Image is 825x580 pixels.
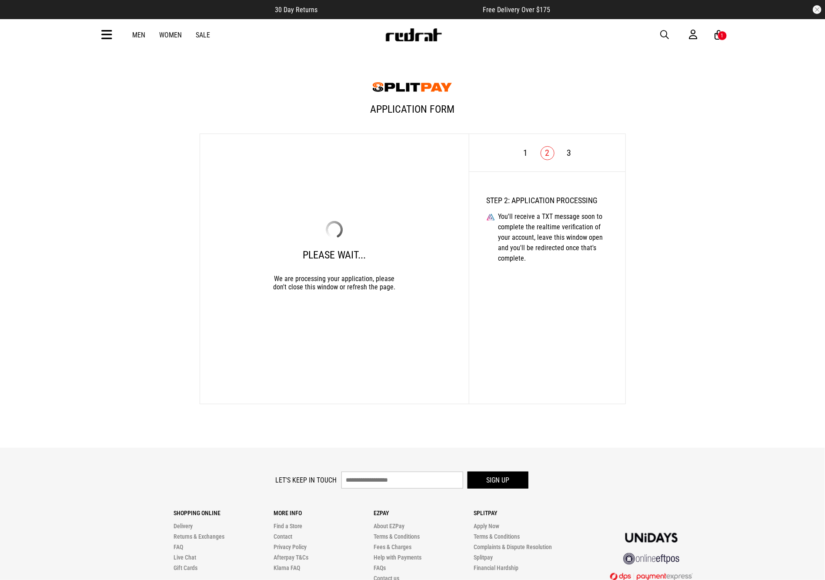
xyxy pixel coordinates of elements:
[200,96,626,129] h1: Application Form
[474,523,499,530] a: Apply Now
[269,262,400,291] div: We are processing your application, please don't close this window or refresh the page.
[335,5,466,14] iframe: Customer reviews powered by Trustpilot
[303,248,366,262] div: Please Wait...
[474,533,520,540] a: Terms & Conditions
[495,211,608,264] div: You'll receive a TXT message soon to complete the realtime verification of your account, leave th...
[483,6,551,14] span: Free Delivery Over $175
[274,510,374,516] p: More Info
[174,564,197,571] a: Gift Cards
[174,510,274,516] p: Shopping Online
[274,554,308,561] a: Afterpay T&Cs
[160,31,182,39] a: Women
[474,543,552,550] a: Complaints & Dispute Resolution
[487,196,608,205] h2: STEP 2: Application Processing
[721,33,724,39] div: 1
[174,523,193,530] a: Delivery
[474,510,574,516] p: Splitpay
[274,533,292,540] a: Contact
[567,148,571,158] a: 3
[623,553,680,565] img: online eftpos
[468,472,528,489] button: Sign up
[374,554,421,561] a: Help with Payments
[374,510,474,516] p: Ezpay
[174,533,224,540] a: Returns & Exchanges
[133,31,146,39] a: Men
[274,543,307,550] a: Privacy Policy
[715,30,723,40] a: 1
[374,564,386,571] a: FAQs
[474,564,518,571] a: Financial Hardship
[385,28,442,41] img: Redrat logo
[274,564,300,571] a: Klarna FAQ
[7,3,33,30] button: Open LiveChat chat widget
[276,476,337,484] label: Let's keep in touch
[274,523,302,530] a: Find a Store
[523,148,528,158] a: 1
[374,523,404,530] a: About EZPay
[174,543,183,550] a: FAQ
[326,221,343,238] img: loading
[275,6,318,14] span: 30 Day Returns
[625,533,678,543] img: Unidays
[374,533,420,540] a: Terms & Conditions
[174,554,196,561] a: Live Chat
[374,543,411,550] a: Fees & Charges
[474,554,493,561] a: Splitpay
[196,31,210,39] a: Sale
